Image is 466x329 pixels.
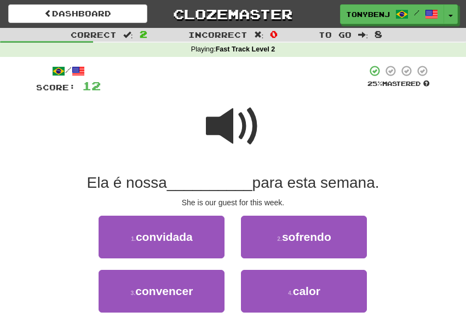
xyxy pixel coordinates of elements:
[36,83,76,92] span: Score:
[254,31,264,38] span: :
[135,285,193,297] span: convencer
[282,230,331,243] span: sofrendo
[188,30,248,39] span: Incorrect
[241,216,367,258] button: 2.sofrendo
[99,216,225,258] button: 1.convidada
[87,174,167,191] span: Ela é nossa
[167,174,252,191] span: __________
[288,290,293,296] small: 4 .
[241,270,367,313] button: 4.calor
[346,9,390,19] span: tonybenjamin22
[252,174,379,191] span: para esta semana.
[367,80,382,87] span: 25 %
[136,230,193,243] span: convidada
[164,4,303,24] a: Clozemaster
[131,290,136,296] small: 3 .
[414,9,419,16] span: /
[82,79,101,93] span: 12
[140,28,147,39] span: 2
[270,28,278,39] span: 0
[71,30,117,39] span: Correct
[293,285,320,297] span: calor
[277,235,282,242] small: 2 .
[367,79,430,88] div: Mastered
[358,31,368,38] span: :
[340,4,444,24] a: tonybenjamin22 /
[216,45,275,53] strong: Fast Track Level 2
[131,235,136,242] small: 1 .
[8,4,147,23] a: Dashboard
[375,28,382,39] span: 8
[36,197,430,208] div: She is our guest for this week.
[99,270,225,313] button: 3.convencer
[319,30,352,39] span: To go
[36,65,101,78] div: /
[123,31,133,38] span: :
